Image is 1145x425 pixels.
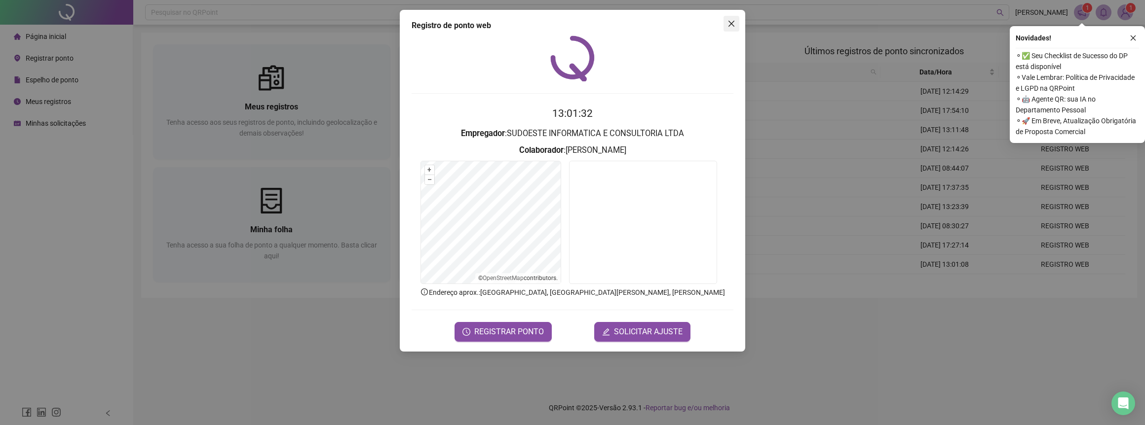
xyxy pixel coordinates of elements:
[1016,115,1139,137] span: ⚬ 🚀 Em Breve, Atualização Obrigatória de Proposta Comercial
[1111,391,1135,415] div: Open Intercom Messenger
[1016,33,1051,43] span: Novidades !
[1016,50,1139,72] span: ⚬ ✅ Seu Checklist de Sucesso do DP está disponível
[1130,35,1137,41] span: close
[1016,72,1139,94] span: ⚬ Vale Lembrar: Política de Privacidade e LGPD na QRPoint
[1016,94,1139,115] span: ⚬ 🤖 Agente QR: sua IA no Departamento Pessoal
